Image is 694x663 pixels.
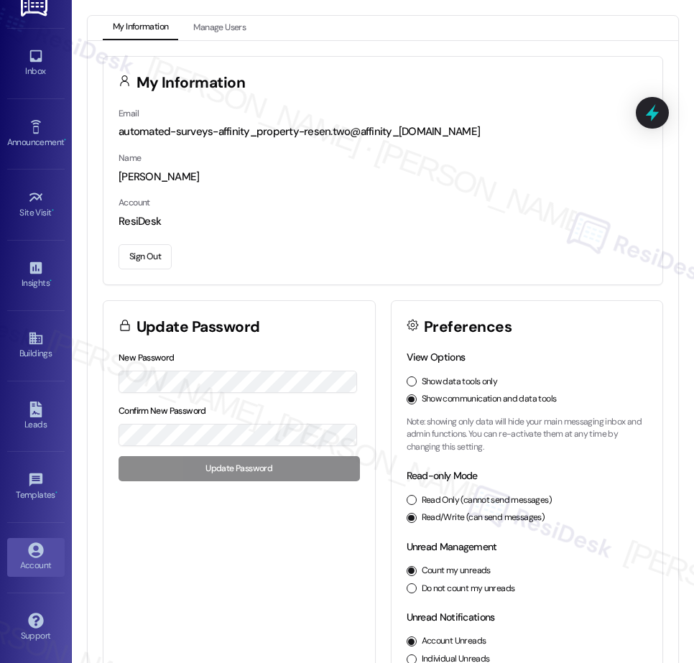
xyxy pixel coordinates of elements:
label: Unread Notifications [407,611,495,623]
a: Insights • [7,256,65,295]
a: Account [7,538,65,577]
h3: Preferences [424,320,512,335]
div: [PERSON_NAME] [119,170,647,185]
label: Name [119,152,142,164]
span: • [50,276,52,286]
button: My Information [103,16,178,40]
p: Note: showing only data will hide your main messaging inbox and admin functions. You can re-activ... [407,416,648,454]
div: ResiDesk [119,214,647,229]
a: Site Visit • [7,185,65,224]
label: Confirm New Password [119,405,206,417]
label: Show data tools only [422,376,498,389]
label: Show communication and data tools [422,393,557,406]
a: Support [7,608,65,647]
label: New Password [119,352,175,363]
label: Account [119,197,150,208]
label: Count my unreads [422,565,491,578]
label: Read-only Mode [407,469,478,482]
span: • [52,205,54,215]
h3: Update Password [137,320,260,335]
button: Sign Out [119,244,172,269]
div: automated-surveys-affinity_property-resen.two@affinity_[DOMAIN_NAME] [119,124,647,139]
a: Templates • [7,468,65,506]
span: • [64,135,66,145]
a: Leads [7,397,65,436]
button: Manage Users [183,16,256,40]
label: Unread Management [407,540,497,553]
label: View Options [407,351,466,363]
a: Inbox [7,44,65,83]
h3: My Information [137,75,246,91]
label: Read Only (cannot send messages) [422,494,552,507]
label: Account Unreads [422,635,486,648]
label: Read/Write (can send messages) [422,511,545,524]
a: Buildings [7,326,65,365]
label: Do not count my unreads [422,583,515,595]
span: • [55,488,57,498]
label: Email [119,108,139,119]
